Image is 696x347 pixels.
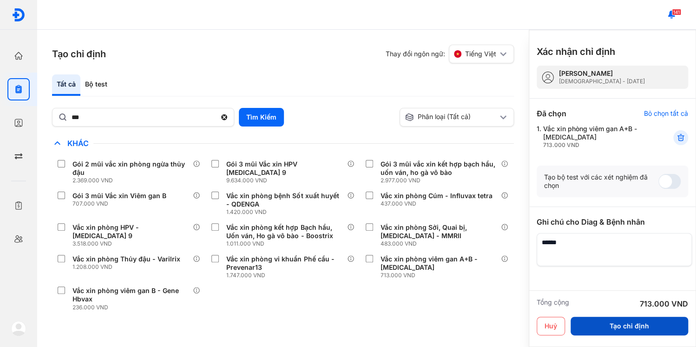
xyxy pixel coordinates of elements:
[672,9,681,15] span: 141
[52,74,80,96] div: Tất cả
[72,200,170,207] div: 707.000 VND
[226,177,347,184] div: 9.634.000 VND
[381,255,497,272] div: Vắc xin phòng viêm gan A+B - [MEDICAL_DATA]
[405,113,498,122] div: Phân loại (Tất cả)
[63,139,93,148] span: Khác
[544,173,658,190] div: Tạo bộ test với các xét nghiệm đã chọn
[72,304,193,311] div: 236.000 VND
[559,69,645,78] div: [PERSON_NAME]
[52,47,106,60] h3: Tạo chỉ định
[559,78,645,85] div: [DEMOGRAPHIC_DATA] - [DATE]
[226,192,343,208] div: Vắc xin phòng bệnh Sốt xuất huyết - QDENGA
[72,240,193,247] div: 3.518.000 VND
[537,45,615,58] h3: Xác nhận chỉ định
[543,125,650,149] div: Vắc xin phòng viêm gan A+B - [MEDICAL_DATA]
[381,177,501,184] div: 2.977.000 VND
[72,160,189,177] div: Gói 2 mũi vắc xin phòng ngừa thủy đậu
[226,272,347,279] div: 1.747.000 VND
[72,263,184,271] div: 1.208.000 VND
[465,50,496,58] span: Tiếng Việt
[226,240,347,247] div: 1.011.000 VND
[72,192,166,200] div: Gói 3 mũi Vắc xin Viêm gan B
[644,109,688,118] div: Bỏ chọn tất cả
[381,200,496,207] div: 437.000 VND
[11,321,26,336] img: logo
[72,287,189,303] div: Vắc xin phòng viêm gan B - Gene Hbvax
[381,272,501,279] div: 713.000 VND
[72,223,189,240] div: Vắc xin phòng HPV - [MEDICAL_DATA] 9
[381,160,497,177] div: Gói 3 mũi vắc xin kết hợp bạch hầu, uốn ván, ho gà vô bào
[72,255,180,263] div: Vắc xin phòng Thủy đậu - Varilrix
[226,255,343,272] div: Vắc xin phòng vi khuẩn Phế cầu - Prevenar13
[571,317,688,335] button: Tạo chỉ định
[226,160,343,177] div: Gói 3 mũi Vắc xin HPV [MEDICAL_DATA] 9
[226,208,347,216] div: 1.420.000 VND
[537,298,569,309] div: Tổng cộng
[226,223,343,240] div: Vắc xin phòng kết hợp Bạch hầu, Uốn ván, Ho gà vô bào - Boostrix
[543,141,650,149] div: 713.000 VND
[537,317,565,335] button: Huỷ
[537,125,650,149] div: 1.
[640,298,688,309] div: 713.000 VND
[72,177,193,184] div: 2.369.000 VND
[80,74,112,96] div: Bộ test
[386,45,514,63] div: Thay đổi ngôn ngữ:
[381,192,492,200] div: Vắc xin phòng Cúm - Influvax tetra
[381,240,501,247] div: 483.000 VND
[12,8,26,22] img: logo
[537,216,688,227] div: Ghi chú cho Diag & Bệnh nhân
[537,108,566,119] div: Đã chọn
[239,108,284,127] button: Tìm Kiếm
[381,223,497,240] div: Vắc xin phòng Sởi, Quai bị, [MEDICAL_DATA] - MMRII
